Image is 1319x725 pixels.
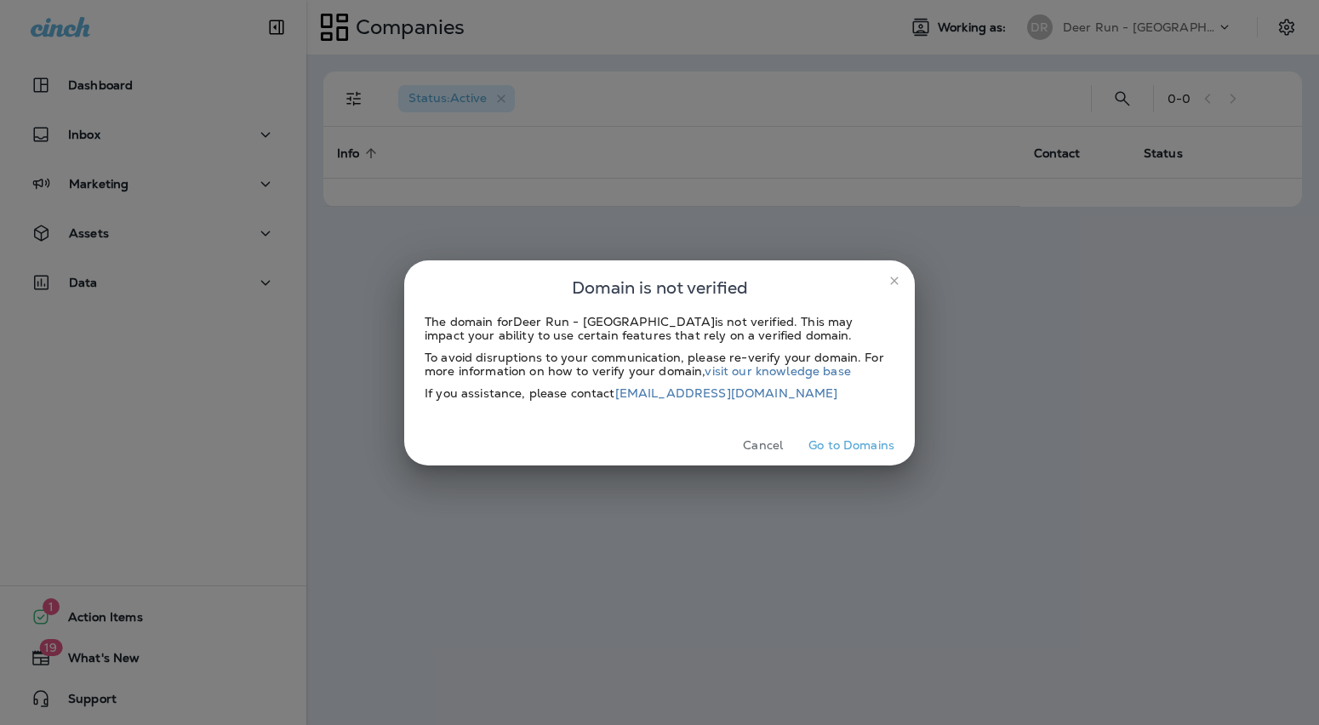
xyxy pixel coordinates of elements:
[425,315,894,342] div: The domain for Deer Run - [GEOGRAPHIC_DATA] is not verified. This may impact your ability to use ...
[615,385,838,401] a: [EMAIL_ADDRESS][DOMAIN_NAME]
[572,274,748,301] span: Domain is not verified
[425,386,894,400] div: If you assistance, please contact
[731,432,795,459] button: Cancel
[881,267,908,294] button: close
[802,432,901,459] button: Go to Domains
[425,351,894,378] div: To avoid disruptions to your communication, please re-verify your domain. For more information on...
[705,363,850,379] a: visit our knowledge base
